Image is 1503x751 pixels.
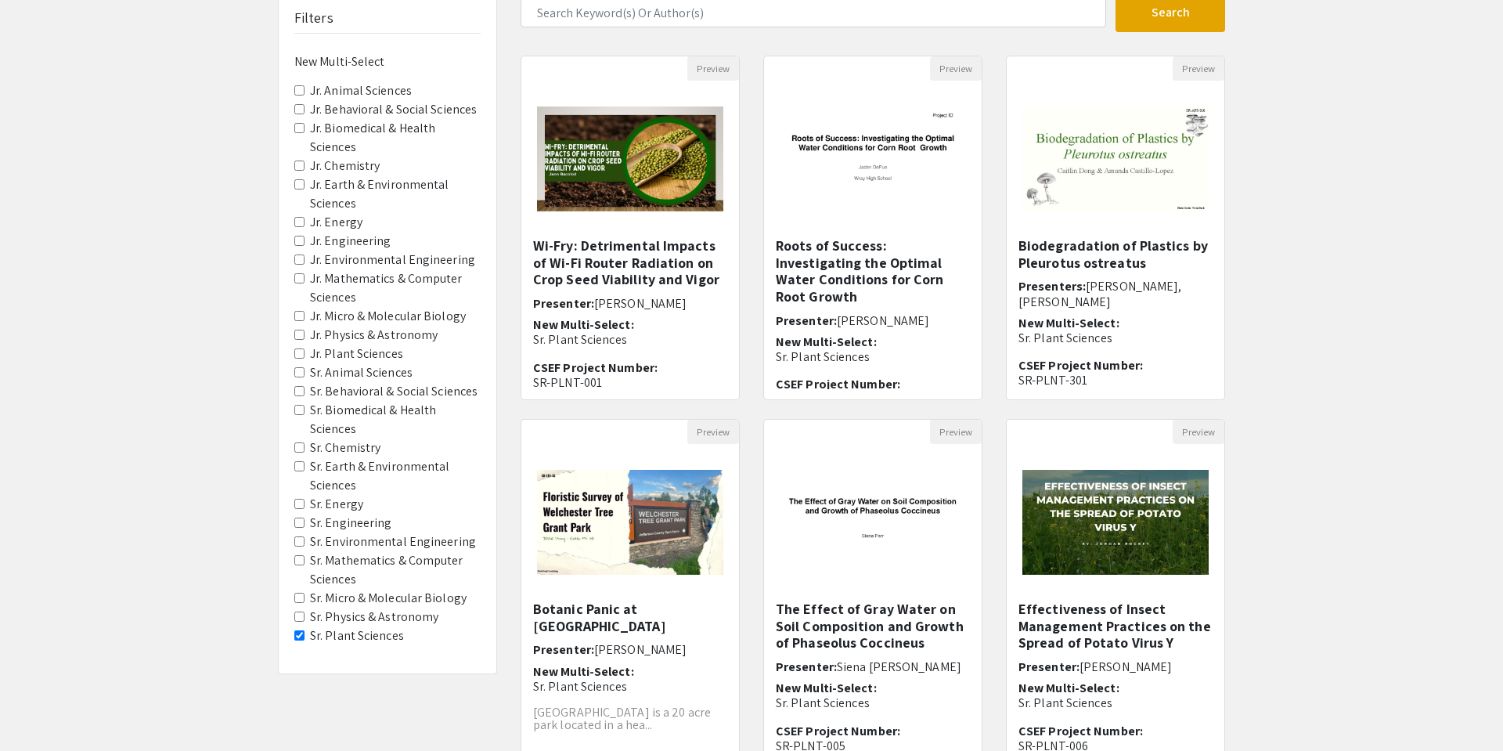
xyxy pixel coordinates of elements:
[1007,454,1224,590] img: <p>Effectiveness of Insect Management Practices on the Spread of Potato Virus Y</p>
[764,91,982,227] img: <p>Roots of Success: Investigating the Optimal Water Conditions for Corn Root Growth</p>
[310,514,392,533] label: Sr. Engineering
[310,326,438,345] label: Jr. Physics & Astronomy
[310,81,412,100] label: Jr. Animal Sciences
[776,723,900,739] span: CSEF Project Number:
[533,679,727,694] p: Sr. Plant Sciences
[310,457,481,495] label: Sr. Earth & Environmental Sciences
[310,608,438,626] label: Sr. Physics & Astronomy
[521,454,739,590] img: <p>Botanic Panic at Welchester Tree Grant Park</p>
[687,420,739,444] button: Preview
[1018,357,1143,374] span: CSEF Project Number:
[533,375,727,390] p: SR-PLNT-001
[521,56,740,400] div: Open Presentation <p class="ql-align-center"><strong>Wi-Fry: Detrimental Impacts of Wi-Fi Router ...
[310,533,476,551] label: Sr. Environmental Engineering
[310,119,481,157] label: Jr. Biomedical & Health Sciences
[776,334,877,350] span: New Multi-Select:
[594,641,687,658] span: [PERSON_NAME]
[1018,680,1119,696] span: New Multi-Select:
[1018,279,1213,309] h6: Presenters:
[310,251,475,269] label: Jr. Environmental Engineering
[776,680,877,696] span: New Multi-Select:
[533,237,727,288] h5: Wi-Fry: Detrimental Impacts of Wi-Fi Router Radiation on Crop Seed Viability and Vigor
[1018,278,1182,309] span: [PERSON_NAME], [PERSON_NAME]
[1007,91,1224,227] img: <p>Biodegradation of Plastics by Pleurotus ostreatus</p>
[310,345,403,363] label: Jr. Plant Sciences
[776,313,970,328] h6: Presenter:
[533,601,727,634] h5: Botanic Panic at [GEOGRAPHIC_DATA]
[1018,315,1119,331] span: New Multi-Select:
[776,376,900,392] span: CSEF Project Number:
[521,91,739,227] img: <p class="ql-align-center"><strong>Wi-Fry: Detrimental Impacts of Wi-Fi Router Radiation on Crop ...
[776,659,970,674] h6: Presenter:
[776,695,970,710] p: Sr. Plant Sciences
[533,316,634,333] span: New Multi-Select:
[310,269,481,307] label: Jr. Mathematics & Computer Sciences
[310,401,481,439] label: Sr. Biomedical & Health Sciences
[930,56,982,81] button: Preview
[930,420,982,444] button: Preview
[310,157,380,175] label: Jr. Chemistry
[533,642,727,657] h6: Presenter:
[764,454,982,590] img: <p>The Effect of Gray Water on Soil Composition and Growth of Phaseolus Coccineus&nbsp;</p><p><br...
[1079,659,1172,675] span: [PERSON_NAME]
[763,56,982,400] div: Open Presentation <p>Roots of Success: Investigating the Optimal Water Conditions for Corn Root G...
[310,495,363,514] label: Sr. Energy
[533,296,727,311] h6: Presenter:
[1173,420,1224,444] button: Preview
[310,439,380,457] label: Sr. Chemistry
[310,100,477,119] label: Jr. Behavioral & Social Sciences
[12,681,67,739] iframe: Chat
[294,9,333,27] h5: Filters
[310,626,404,645] label: Sr. Plant Sciences
[837,312,929,329] span: [PERSON_NAME]
[310,307,466,326] label: Jr. Micro & Molecular Biology
[533,663,634,680] span: New Multi-Select:
[1006,56,1225,400] div: Open Presentation <p>Biodegradation of Plastics by Pleurotus ostreatus</p>
[1018,330,1213,345] p: Sr. Plant Sciences
[1018,237,1213,271] h5: Biodegradation of Plastics by Pleurotus ostreatus
[533,332,727,347] p: Sr. Plant Sciences
[310,232,391,251] label: Jr. Engineering
[310,213,362,232] label: Jr. Energy
[776,601,970,652] h5: The Effect of Gray Water on Soil Composition and Growth of Phaseolus Coccineus
[1018,723,1143,739] span: CSEF Project Number:
[1018,695,1213,710] p: Sr. Plant Sciences
[533,359,658,376] span: CSEF Project Number:
[594,295,687,312] span: [PERSON_NAME]
[310,175,481,213] label: Jr. Earth & Environmental Sciences
[837,659,961,675] span: Siena [PERSON_NAME]
[310,363,413,382] label: Sr. Animal Sciences
[310,382,478,401] label: Sr. Behavioral & Social Sciences
[1018,659,1213,674] h6: Presenter:
[310,551,481,589] label: Sr. Mathematics & Computer Sciences
[776,349,970,364] p: Sr. Plant Sciences
[294,54,481,69] h6: New Multi-Select
[1173,56,1224,81] button: Preview
[1018,601,1213,652] h5: Effectiveness of Insect Management Practices on the Spread of Potato Virus Y
[1018,373,1213,388] p: SR-PLNT-301
[533,704,711,733] span: [GEOGRAPHIC_DATA] is a 20 acre park located in a hea...
[310,589,467,608] label: Sr. Micro & Molecular Biology
[776,237,970,305] h5: Roots of Success: Investigating the Optimal Water Conditions for Corn Root Growth
[687,56,739,81] button: Preview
